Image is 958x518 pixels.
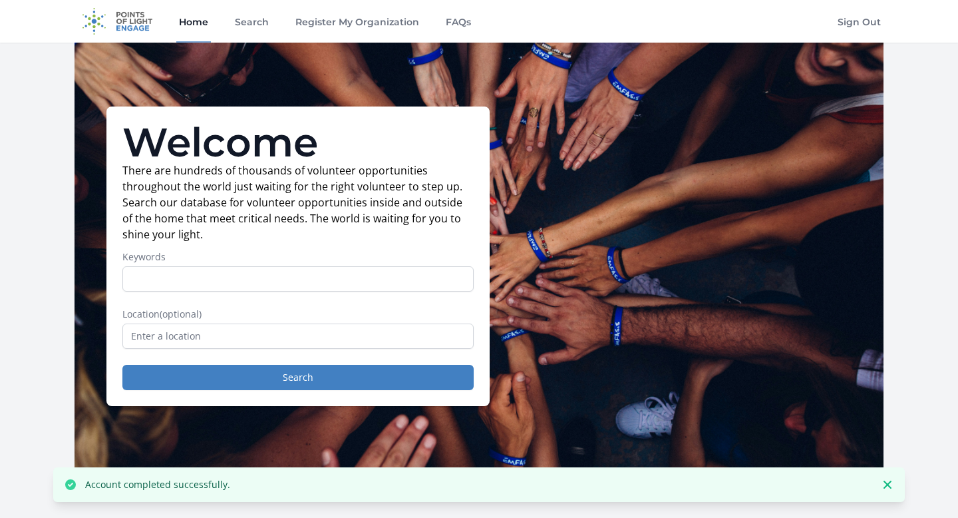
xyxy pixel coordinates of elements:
[122,308,474,321] label: Location
[122,324,474,349] input: Enter a location
[85,478,230,491] p: Account completed successfully.
[122,365,474,390] button: Search
[122,162,474,242] p: There are hundreds of thousands of volunteer opportunities throughout the world just waiting for ...
[122,250,474,264] label: Keywords
[877,474,898,495] button: Dismiss
[122,123,474,162] h1: Welcome
[160,308,202,320] span: (optional)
